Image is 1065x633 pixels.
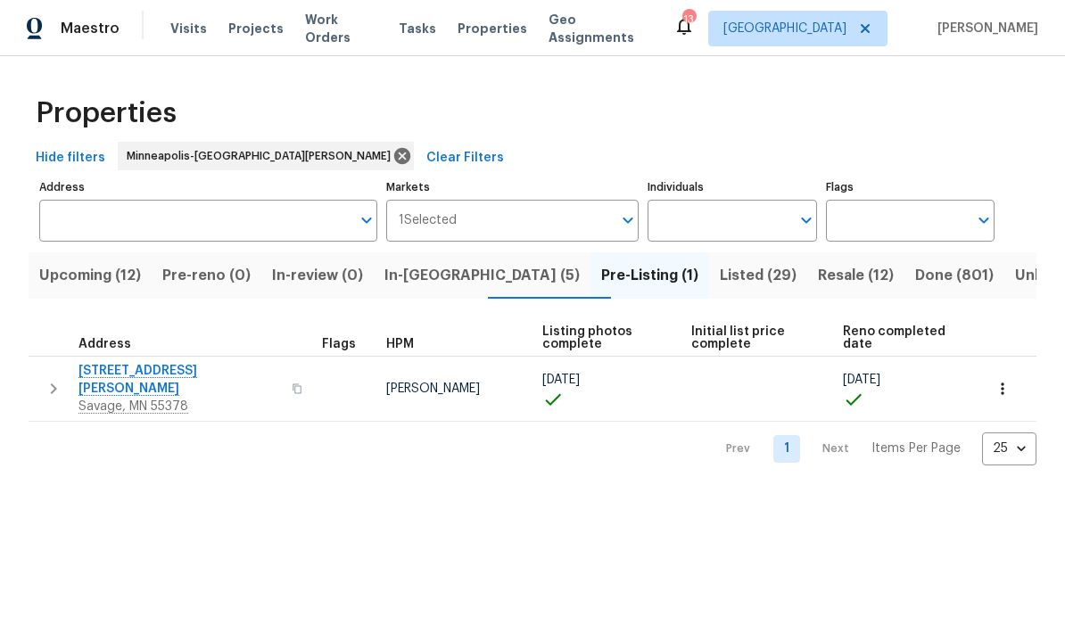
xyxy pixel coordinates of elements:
span: Minneapolis-[GEOGRAPHIC_DATA][PERSON_NAME] [127,147,398,165]
label: Individuals [648,182,816,193]
span: Clear Filters [426,147,504,169]
span: Geo Assignments [549,11,652,46]
span: Listing photos complete [542,325,661,350]
span: [PERSON_NAME] [386,382,480,395]
span: [DATE] [542,374,580,386]
span: Done (801) [915,263,994,288]
span: [DATE] [843,374,880,386]
label: Address [39,182,377,193]
span: Resale (12) [818,263,894,288]
span: Listed (29) [720,263,797,288]
label: Markets [386,182,640,193]
span: Initial list price complete [691,325,812,350]
span: Address [78,338,131,350]
span: Upcoming (12) [39,263,141,288]
div: Minneapolis-[GEOGRAPHIC_DATA][PERSON_NAME] [118,142,414,170]
div: 13 [682,11,695,29]
span: Maestro [61,20,120,37]
button: Hide filters [29,142,112,175]
p: Items Per Page [871,440,961,457]
a: Goto page 1 [773,435,800,463]
span: Hide filters [36,147,105,169]
span: In-review (0) [272,263,363,288]
span: Visits [170,20,207,37]
span: [GEOGRAPHIC_DATA] [723,20,846,37]
span: Tasks [399,22,436,35]
span: Properties [458,20,527,37]
span: Work Orders [305,11,377,46]
span: In-[GEOGRAPHIC_DATA] (5) [384,263,580,288]
span: Projects [228,20,284,37]
span: HPM [386,338,414,350]
button: Clear Filters [419,142,511,175]
span: Pre-reno (0) [162,263,251,288]
button: Open [794,208,819,233]
div: 25 [982,425,1036,472]
span: 1 Selected [399,213,457,228]
span: [PERSON_NAME] [930,20,1038,37]
span: Properties [36,104,177,122]
span: Flags [322,338,356,350]
span: Reno completed date [843,325,953,350]
button: Open [354,208,379,233]
nav: Pagination Navigation [709,432,1036,465]
button: Open [615,208,640,233]
label: Flags [826,182,995,193]
span: Pre-Listing (1) [601,263,698,288]
button: Open [971,208,996,233]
